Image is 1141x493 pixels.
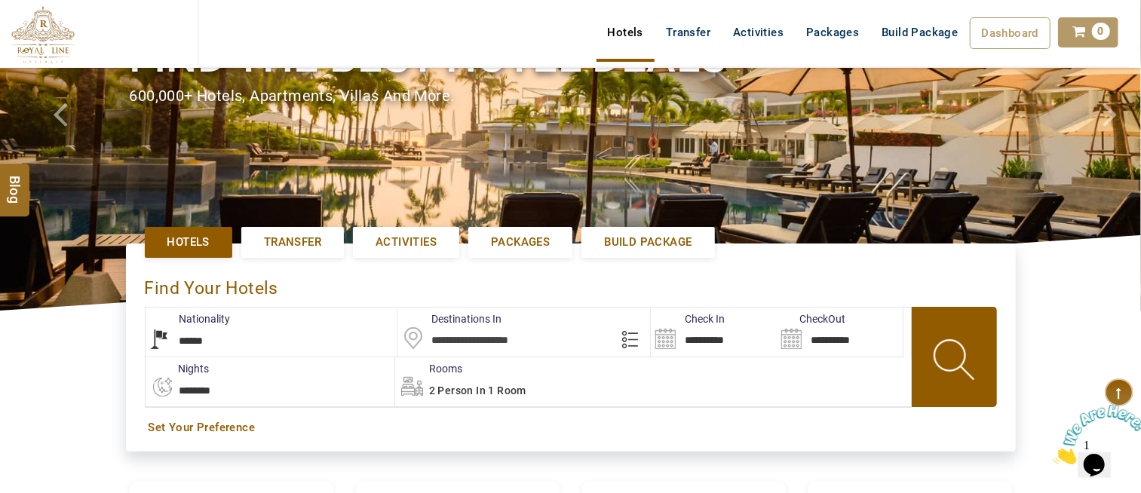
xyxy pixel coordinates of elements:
[5,176,25,188] span: Blog
[353,227,459,258] a: Activities
[604,234,692,250] span: Build Package
[651,311,725,326] label: Check In
[1092,23,1110,40] span: 0
[722,17,795,47] a: Activities
[6,6,12,19] span: 1
[581,227,714,258] a: Build Package
[146,311,231,326] label: Nationality
[264,234,321,250] span: Transfer
[429,384,526,397] span: 2 Person in 1 Room
[1047,399,1141,470] iframe: chat widget
[870,17,969,47] a: Build Package
[777,311,845,326] label: CheckOut
[6,6,100,66] img: Chat attention grabber
[651,308,777,357] input: Search
[655,17,722,47] a: Transfer
[145,361,210,376] label: nights
[777,308,903,357] input: Search
[1058,17,1118,47] a: 0
[145,262,997,307] div: Find Your Hotels
[11,6,75,63] img: The Royal Line Holidays
[376,234,437,250] span: Activities
[597,17,655,47] a: Hotels
[468,227,572,258] a: Packages
[395,361,462,376] label: Rooms
[491,234,550,250] span: Packages
[397,311,501,326] label: Destinations In
[145,227,232,258] a: Hotels
[241,227,344,258] a: Transfer
[149,420,993,436] a: Set Your Preference
[167,234,210,250] span: Hotels
[982,26,1039,40] span: Dashboard
[795,17,870,47] a: Packages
